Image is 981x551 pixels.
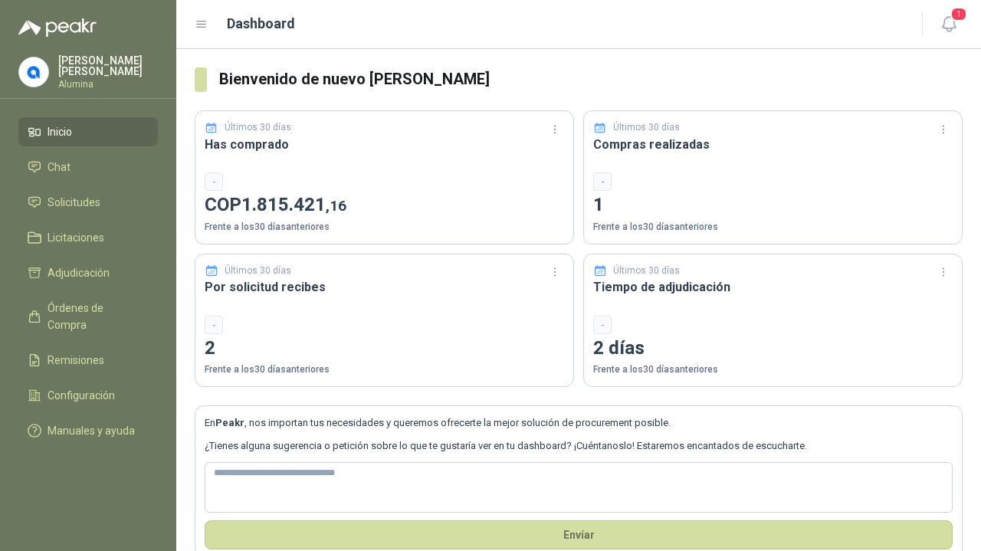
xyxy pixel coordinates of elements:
[225,120,291,135] p: Últimos 30 días
[219,67,963,91] h3: Bienvenido de nuevo [PERSON_NAME]
[326,197,346,215] span: ,16
[935,11,963,38] button: 1
[593,334,953,363] p: 2 días
[613,264,680,278] p: Últimos 30 días
[18,258,158,287] a: Adjudicación
[48,123,72,140] span: Inicio
[593,220,953,235] p: Frente a los 30 días anteriores
[18,294,158,339] a: Órdenes de Compra
[205,277,564,297] h3: Por solicitud recibes
[593,191,953,220] p: 1
[225,264,291,278] p: Últimos 30 días
[48,422,135,439] span: Manuales y ayuda
[613,120,680,135] p: Últimos 30 días
[58,55,158,77] p: [PERSON_NAME] [PERSON_NAME]
[48,264,110,281] span: Adjudicación
[205,415,953,431] p: En , nos importan tus necesidades y queremos ofrecerte la mejor solución de procurement posible.
[205,191,564,220] p: COP
[205,172,223,191] div: -
[48,229,104,246] span: Licitaciones
[593,135,953,154] h3: Compras realizadas
[18,188,158,217] a: Solicitudes
[205,438,953,454] p: ¿Tienes alguna sugerencia o petición sobre lo que te gustaría ver en tu dashboard? ¡Cuéntanoslo! ...
[48,194,100,211] span: Solicitudes
[48,300,143,333] span: Órdenes de Compra
[205,362,564,377] p: Frente a los 30 días anteriores
[227,13,295,34] h1: Dashboard
[205,520,953,549] button: Envíar
[215,417,244,428] b: Peakr
[19,57,48,87] img: Company Logo
[593,316,612,334] div: -
[593,172,612,191] div: -
[18,223,158,252] a: Licitaciones
[205,316,223,334] div: -
[593,277,953,297] h3: Tiempo de adjudicación
[18,153,158,182] a: Chat
[18,416,158,445] a: Manuales y ayuda
[48,387,115,404] span: Configuración
[58,80,158,89] p: Alumina
[18,18,97,37] img: Logo peakr
[241,194,346,215] span: 1.815.421
[205,220,564,235] p: Frente a los 30 días anteriores
[950,7,967,21] span: 1
[48,159,71,175] span: Chat
[18,117,158,146] a: Inicio
[205,135,564,154] h3: Has comprado
[205,334,564,363] p: 2
[18,381,158,410] a: Configuración
[593,362,953,377] p: Frente a los 30 días anteriores
[18,346,158,375] a: Remisiones
[48,352,104,369] span: Remisiones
